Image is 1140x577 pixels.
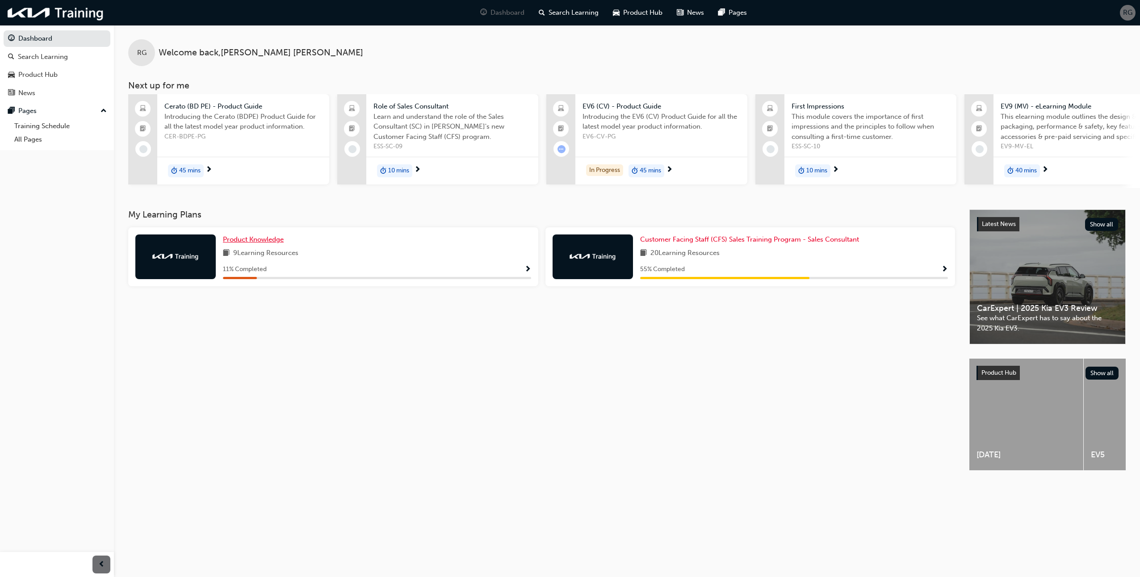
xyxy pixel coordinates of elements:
[1007,165,1014,177] span: duration-icon
[558,103,564,115] span: laptop-icon
[729,8,747,18] span: Pages
[524,266,531,274] span: Show Progress
[8,89,15,97] span: news-icon
[171,165,177,177] span: duration-icon
[1015,166,1037,176] span: 40 mins
[586,164,623,176] div: In Progress
[976,103,982,115] span: laptop-icon
[4,4,107,22] img: kia-training
[546,94,747,184] a: EV6 (CV) - Product GuideIntroducing the EV6 (CV) Product Guide for all the latest model year prod...
[539,7,545,18] span: search-icon
[558,123,564,135] span: booktick-icon
[159,48,363,58] span: Welcome back , [PERSON_NAME] [PERSON_NAME]
[524,264,531,275] button: Show Progress
[179,166,201,176] span: 45 mins
[976,123,982,135] span: booktick-icon
[349,103,355,115] span: laptop-icon
[373,101,531,112] span: Role of Sales Consultant
[767,123,773,135] span: booktick-icon
[18,106,37,116] div: Pages
[4,67,110,83] a: Product Hub
[18,52,68,62] div: Search Learning
[977,217,1118,231] a: Latest NewsShow all
[373,112,531,142] span: Learn and understand the role of the Sales Consultant (SC) in [PERSON_NAME]'s new Customer Facing...
[755,94,956,184] a: First ImpressionsThis module covers the importance of first impressions and the principles to fol...
[677,7,683,18] span: news-icon
[139,145,147,153] span: learningRecordVerb_NONE-icon
[640,234,863,245] a: Customer Facing Staff (CFS) Sales Training Program - Sales Consultant
[632,165,638,177] span: duration-icon
[806,166,827,176] span: 10 mins
[205,166,212,174] span: next-icon
[223,248,230,259] span: book-icon
[792,101,949,112] span: First Impressions
[151,252,200,261] img: kia-training
[606,4,670,22] a: car-iconProduct Hub
[4,85,110,101] a: News
[337,94,538,184] a: Role of Sales ConsultantLearn and understand the role of the Sales Consultant (SC) in [PERSON_NAM...
[798,165,805,177] span: duration-icon
[380,165,386,177] span: duration-icon
[4,103,110,119] button: Pages
[583,112,740,132] span: Introducing the EV6 (CV) Product Guide for all the latest model year product information.
[164,112,322,132] span: Introducing the Cerato (BDPE) Product Guide for all the latest model year product information.
[114,80,1140,91] h3: Next up for me
[11,133,110,146] a: All Pages
[473,4,532,22] a: guage-iconDashboard
[490,8,524,18] span: Dashboard
[557,145,566,153] span: learningRecordVerb_ATTEMPT-icon
[140,123,146,135] span: booktick-icon
[583,132,740,142] span: EV6-CV-PG
[977,450,1076,460] span: [DATE]
[977,366,1119,380] a: Product HubShow all
[640,248,647,259] span: book-icon
[8,35,15,43] span: guage-icon
[941,266,948,274] span: Show Progress
[1123,8,1132,18] span: RG
[969,209,1126,344] a: Latest NewsShow allCarExpert | 2025 Kia EV3 ReviewSee what CarExpert has to say about the 2025 Ki...
[223,235,284,243] span: Product Knowledge
[767,103,773,115] span: laptop-icon
[623,8,662,18] span: Product Hub
[373,142,531,152] span: ESS-SC-09
[549,8,599,18] span: Search Learning
[140,103,146,115] span: laptop-icon
[767,145,775,153] span: learningRecordVerb_NONE-icon
[164,132,322,142] span: CER-BDPE-PG
[18,88,35,98] div: News
[583,101,740,112] span: EV6 (CV) - Product Guide
[613,7,620,18] span: car-icon
[832,166,839,174] span: next-icon
[4,49,110,65] a: Search Learning
[981,369,1016,376] span: Product Hub
[640,235,859,243] span: Customer Facing Staff (CFS) Sales Training Program - Sales Consultant
[1042,166,1048,174] span: next-icon
[532,4,606,22] a: search-iconSearch Learning
[223,234,287,245] a: Product Knowledge
[976,145,984,153] span: learningRecordVerb_NONE-icon
[18,70,58,80] div: Product Hub
[1085,218,1119,231] button: Show all
[137,48,147,58] span: RG
[164,101,322,112] span: Cerato (BD PE) - Product Guide
[8,71,15,79] span: car-icon
[348,145,356,153] span: learningRecordVerb_NONE-icon
[101,105,107,117] span: up-icon
[349,123,355,135] span: booktick-icon
[982,220,1016,228] span: Latest News
[414,166,421,174] span: next-icon
[792,112,949,142] span: This module covers the importance of first impressions and the principles to follow when consulti...
[480,7,487,18] span: guage-icon
[792,142,949,152] span: ESS-SC-10
[11,119,110,133] a: Training Schedule
[711,4,754,22] a: pages-iconPages
[666,166,673,174] span: next-icon
[8,53,14,61] span: search-icon
[8,107,15,115] span: pages-icon
[670,4,711,22] a: news-iconNews
[650,248,720,259] span: 20 Learning Resources
[969,359,1083,470] a: [DATE]
[941,264,948,275] button: Show Progress
[128,209,955,220] h3: My Learning Plans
